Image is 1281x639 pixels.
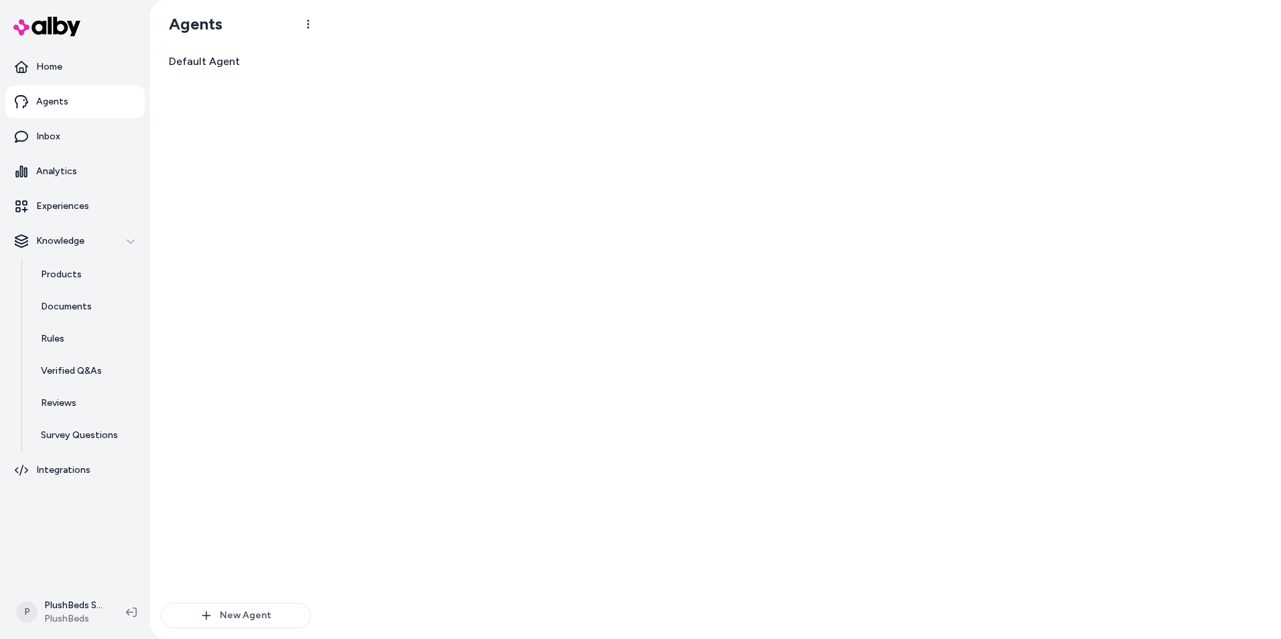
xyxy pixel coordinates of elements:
[27,387,145,419] a: Reviews
[5,121,145,153] a: Inbox
[5,51,145,83] a: Home
[16,601,38,623] span: P
[41,429,118,442] p: Survey Questions
[169,54,240,70] span: Default Agent
[5,454,145,486] a: Integrations
[13,17,80,36] img: alby Logo
[27,259,145,291] a: Products
[36,95,68,109] p: Agents
[44,612,105,626] span: PlushBeds
[27,323,145,355] a: Rules
[41,268,82,281] p: Products
[36,200,89,213] p: Experiences
[36,60,62,74] p: Home
[5,86,145,118] a: Agents
[36,464,90,477] p: Integrations
[36,130,60,143] p: Inbox
[41,364,102,378] p: Verified Q&As
[41,300,92,313] p: Documents
[5,190,145,222] a: Experiences
[41,397,76,410] p: Reviews
[158,14,222,34] h1: Agents
[44,599,105,612] p: PlushBeds Shopify
[27,419,145,451] a: Survey Questions
[41,332,64,346] p: Rules
[161,603,311,628] button: New Agent
[36,165,77,178] p: Analytics
[27,355,145,387] a: Verified Q&As
[5,225,145,257] button: Knowledge
[36,234,84,248] p: Knowledge
[161,48,311,75] a: Default Agent
[5,155,145,188] a: Analytics
[8,591,115,634] button: PPlushBeds ShopifyPlushBeds
[27,291,145,323] a: Documents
